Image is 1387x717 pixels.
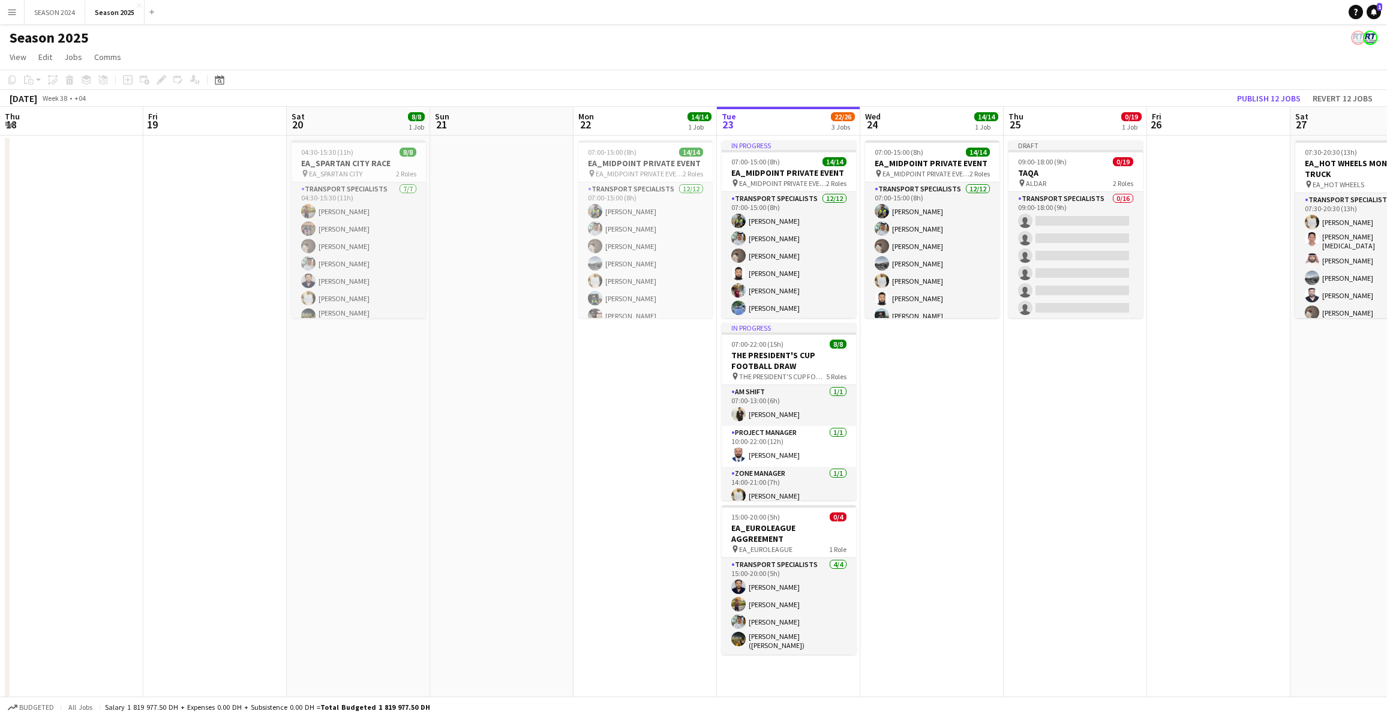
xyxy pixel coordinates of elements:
div: 1 Job [1122,122,1141,131]
span: Thu [1008,111,1023,122]
app-job-card: 15:00-20:00 (5h)0/4EA_EUROLEAGUE AGGREEMENT EA_EUROLEAGUE1 RoleTransport Specialists4/415:00-20:0... [722,505,856,655]
app-job-card: Draft09:00-18:00 (9h)0/19TAQA ALDAR2 RolesTransport Specialists0/1609:00-18:00 (9h) [1008,140,1143,318]
a: Jobs [59,49,87,65]
div: In progress [722,140,856,150]
span: EA_HOT WHEELS [1313,180,1364,189]
span: Comms [94,52,121,62]
span: 2 Roles [826,179,846,188]
div: 1 Job [975,122,998,131]
app-user-avatar: ROAD TRANSIT [1351,31,1365,45]
span: Thu [5,111,20,122]
a: Edit [34,49,57,65]
span: 04:30-15:30 (11h) [301,148,353,157]
div: [DATE] [10,92,37,104]
span: Sat [1295,111,1308,122]
span: EA_MIDPOINT PRIVATE EVENT [596,169,683,178]
span: 19 [146,118,158,131]
span: 1 [1377,3,1382,11]
span: 25 [1007,118,1023,131]
span: 0/19 [1121,112,1142,121]
span: 0/4 [830,512,846,521]
div: 3 Jobs [831,122,854,131]
h3: EA_MIDPOINT PRIVATE EVENT [722,167,856,178]
span: 2 Roles [396,169,416,178]
span: 8/8 [830,340,846,349]
span: 14/14 [679,148,703,157]
button: Season 2025 [85,1,145,24]
a: 1 [1367,5,1381,19]
span: 21 [433,118,449,131]
span: 1 Role [829,545,846,554]
span: EA_MIDPOINT PRIVATE EVENT [739,179,826,188]
app-card-role: Transport Specialists12/1207:00-15:00 (8h)[PERSON_NAME][PERSON_NAME][PERSON_NAME][PERSON_NAME][PE... [865,182,999,415]
span: 07:00-15:00 (8h) [875,148,923,157]
h1: Season 2025 [10,29,89,47]
app-job-card: 07:00-15:00 (8h)14/14EA_MIDPOINT PRIVATE EVENT EA_MIDPOINT PRIVATE EVENT2 RolesTransport Speciali... [578,140,713,318]
div: Salary 1 819 977.50 DH + Expenses 0.00 DH + Subsistence 0.00 DH = [105,703,430,712]
span: 09:00-18:00 (9h) [1018,157,1067,166]
span: 18 [3,118,20,131]
span: Tue [722,111,736,122]
span: Edit [38,52,52,62]
app-card-role: Transport Specialists0/1609:00-18:00 (9h) [1008,192,1143,494]
span: Week 38 [40,94,70,103]
div: Draft [1008,140,1143,150]
app-job-card: In progress07:00-15:00 (8h)14/14EA_MIDPOINT PRIVATE EVENT EA_MIDPOINT PRIVATE EVENT2 RolesTranspo... [722,140,856,318]
span: EA_SPARTAN CITY [309,169,362,178]
span: Fri [1152,111,1161,122]
span: 8/8 [408,112,425,121]
app-card-role: Project Manager1/110:00-22:00 (12h)[PERSON_NAME] [722,426,856,467]
span: 5 Roles [826,372,846,381]
span: 14/14 [822,157,846,166]
app-job-card: In progress07:00-22:00 (15h)8/8THE PRESIDENT'S CUP FOOTBALL DRAW THE PRESIDENT'S CUP FOOTBALL DRA... [722,323,856,500]
span: Sat [292,111,305,122]
span: 14/14 [966,148,990,157]
span: Wed [865,111,881,122]
span: View [10,52,26,62]
span: All jobs [66,703,95,712]
span: Jobs [64,52,82,62]
span: EA_EUROLEAGUE [739,545,792,554]
span: Budgeted [19,703,54,712]
span: 2 Roles [969,169,990,178]
span: 27 [1293,118,1308,131]
h3: EA_MIDPOINT PRIVATE EVENT [578,158,713,169]
span: 15:00-20:00 (5h) [731,512,780,521]
span: 24 [863,118,881,131]
span: 26 [1150,118,1161,131]
app-job-card: 04:30-15:30 (11h)8/8EA_SPARTAN CITY RACE EA_SPARTAN CITY2 RolesTransport Specialists7/704:30-15:3... [292,140,426,318]
app-card-role: Transport Specialists4/415:00-20:00 (5h)[PERSON_NAME][PERSON_NAME][PERSON_NAME][PERSON_NAME] ([PE... [722,558,856,655]
span: 22/26 [831,112,855,121]
h3: EA_SPARTAN CITY RACE [292,158,426,169]
span: 14/14 [974,112,998,121]
span: 23 [720,118,736,131]
span: 20 [290,118,305,131]
div: 07:00-15:00 (8h)14/14EA_MIDPOINT PRIVATE EVENT EA_MIDPOINT PRIVATE EVENT2 RolesTransport Speciali... [865,140,999,318]
div: 1 Job [409,122,424,131]
h3: TAQA [1008,167,1143,178]
div: 1 Job [688,122,711,131]
span: Sun [435,111,449,122]
span: 8/8 [400,148,416,157]
span: 22 [577,118,594,131]
span: 2 Roles [1113,179,1133,188]
div: In progress [722,323,856,332]
app-card-role: Zone Manager1/114:00-21:00 (7h)[PERSON_NAME] [722,467,856,508]
h3: EA_EUROLEAGUE AGGREEMENT [722,523,856,544]
span: Fri [148,111,158,122]
app-card-role: AM SHIFT1/107:00-13:00 (6h)[PERSON_NAME] [722,385,856,426]
span: 2 Roles [683,169,703,178]
button: Publish 12 jobs [1232,91,1305,106]
span: 0/19 [1113,157,1133,166]
button: SEASON 2024 [25,1,85,24]
span: Total Budgeted 1 819 977.50 DH [320,703,430,712]
span: ALDAR [1026,179,1046,188]
app-user-avatar: ROAD TRANSIT [1363,31,1377,45]
span: 07:00-22:00 (15h) [731,340,783,349]
a: View [5,49,31,65]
